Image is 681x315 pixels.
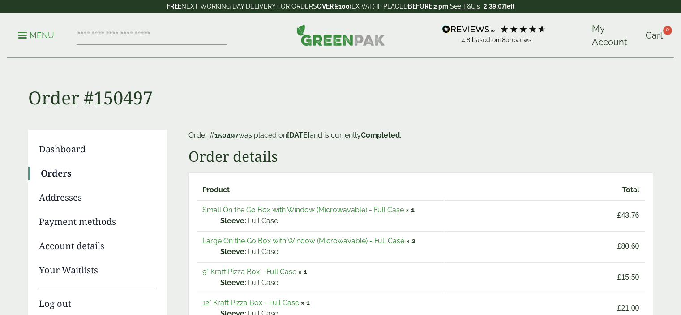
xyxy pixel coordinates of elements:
a: 12" Kraft Pizza Box - Full Case [202,298,299,307]
a: Large On the Go Box with Window (Microwavable) - Full Case [202,237,404,245]
div: 4.78 Stars [500,24,547,34]
p: Full Case [220,216,438,226]
span: 180 [499,36,510,43]
p: Order # was placed on and is currently . [188,130,653,141]
span: £ [617,273,621,281]
strong: OVER £100 [317,3,350,10]
a: 9" Kraft Pizza Box - Full Case [202,268,296,276]
a: Dashboard [39,142,154,156]
strong: × 1 [298,268,307,276]
strong: × 1 [406,206,415,214]
h2: Order details [188,148,653,165]
p: Full Case [220,277,438,288]
span: My Account [592,23,627,47]
span: 4.8 [462,36,472,43]
span: Cart [646,30,663,41]
mark: [DATE] [287,131,310,139]
strong: Sleeve: [220,277,246,288]
span: £ [617,242,621,250]
span: 0 [663,26,672,35]
strong: BEFORE 2 pm [408,3,448,10]
mark: Completed [361,131,400,139]
img: GreenPak Supplies [296,24,385,46]
a: See T&C's [450,3,480,10]
strong: × 2 [406,237,415,245]
bdi: 80.60 [617,242,639,250]
span: £ [617,211,621,219]
strong: × 1 [301,298,310,307]
th: Product [197,181,444,199]
bdi: 21.00 [617,304,639,312]
p: Full Case [220,246,438,257]
a: Orders [41,167,154,180]
a: Addresses [39,191,154,204]
a: Cart 0 [646,29,663,42]
strong: Sleeve: [220,246,246,257]
span: left [505,3,514,10]
span: £ [617,304,621,312]
a: Payment methods [39,215,154,229]
mark: 150497 [214,131,239,139]
a: Small On the Go Box with Window (Microwavable) - Full Case [202,206,404,214]
span: Based on [472,36,499,43]
span: 2:39:07 [484,3,505,10]
strong: FREE [167,3,181,10]
th: Total [445,181,645,199]
bdi: 43.76 [617,211,639,219]
bdi: 15.50 [617,273,639,281]
a: Log out [39,288,154,311]
a: My Account [592,22,640,49]
a: Your Waitlists [39,263,154,277]
p: Menu [18,30,54,41]
img: REVIEWS.io [442,25,495,34]
strong: Sleeve: [220,216,246,226]
a: Menu [18,30,54,39]
span: reviews [510,36,531,43]
a: Account details [39,239,154,253]
h1: Order #150497 [28,58,653,108]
